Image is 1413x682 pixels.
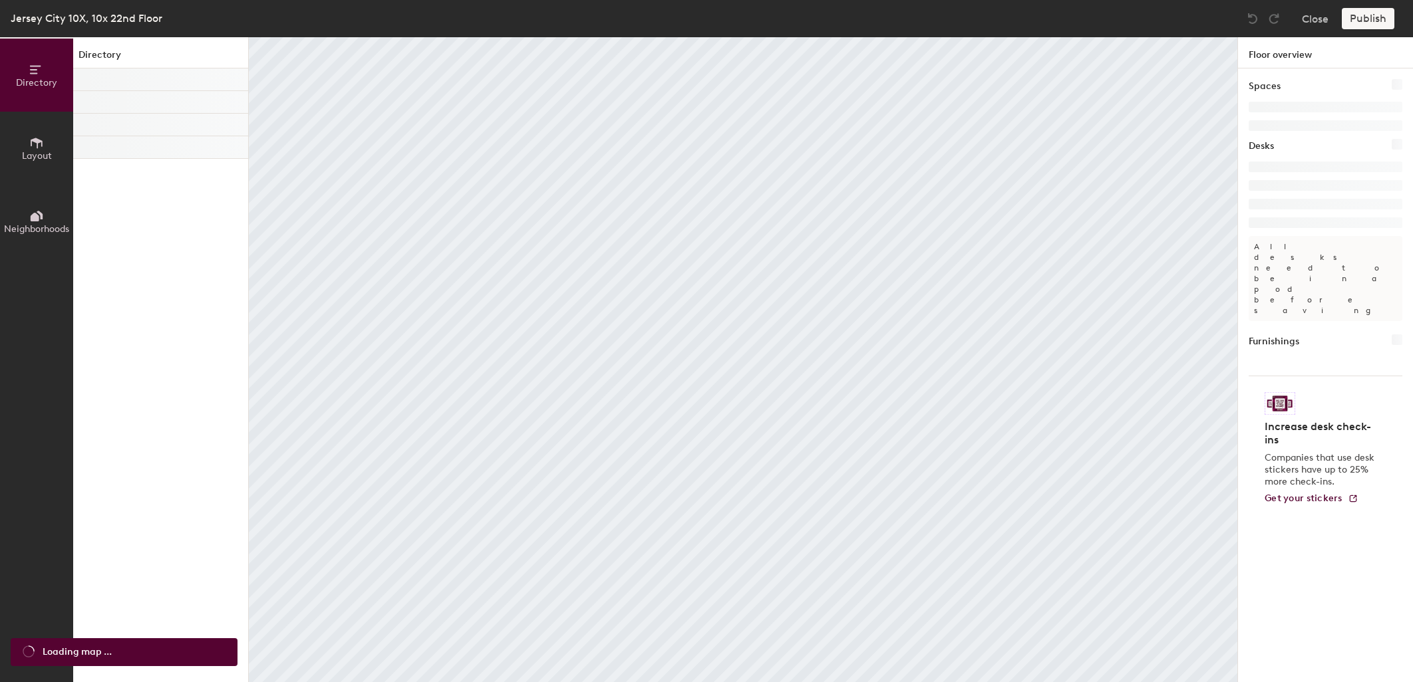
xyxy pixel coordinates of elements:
img: Redo [1267,12,1281,25]
a: Get your stickers [1265,493,1358,505]
h1: Floor overview [1238,37,1413,68]
h1: Desks [1249,139,1274,154]
div: Jersey City 10X, 10x 22nd Floor [11,10,162,27]
h1: Directory [73,48,248,68]
h1: Furnishings [1249,334,1299,349]
span: Directory [16,77,57,88]
img: Undo [1246,12,1259,25]
span: Loading map ... [43,645,112,659]
button: Close [1302,8,1329,29]
img: Sticker logo [1265,392,1295,415]
h4: Increase desk check-ins [1265,420,1378,447]
span: Get your stickers [1265,493,1342,504]
p: All desks need to be in a pod before saving [1249,236,1402,321]
span: Neighborhoods [4,223,69,235]
span: Layout [22,150,52,162]
p: Companies that use desk stickers have up to 25% more check-ins. [1265,452,1378,488]
h1: Spaces [1249,79,1281,94]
